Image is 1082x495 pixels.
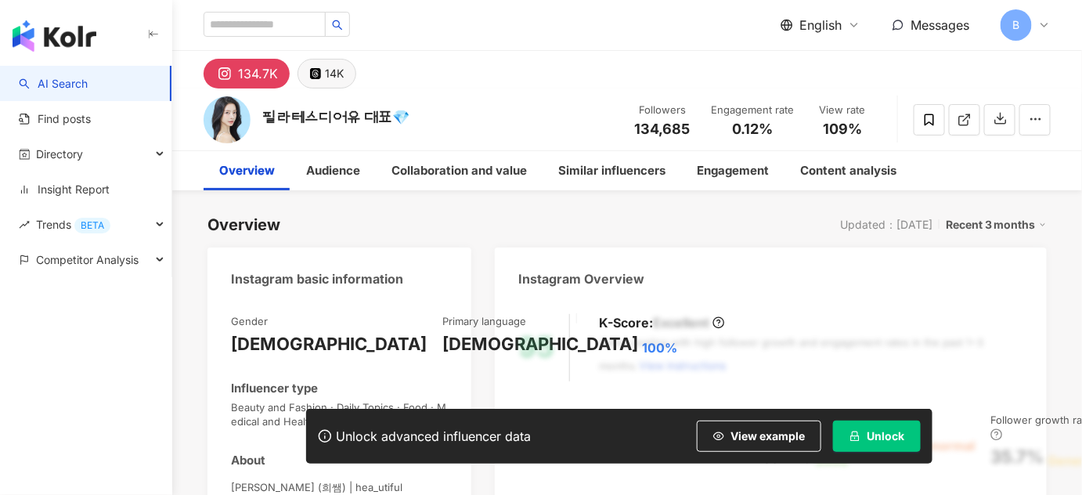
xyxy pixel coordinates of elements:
[207,214,280,236] div: Overview
[1013,16,1020,34] span: B
[711,103,794,118] div: Engagement rate
[518,270,644,287] div: Instagram Overview
[799,16,842,34] span: English
[36,207,110,242] span: Trends
[833,421,921,452] button: Unlock
[336,428,531,444] div: Unlock advanced influencer data
[36,136,83,172] span: Directory
[867,430,904,443] span: Unlock
[840,219,932,231] div: Updated：[DATE]
[635,121,691,137] span: 134,685
[36,242,139,277] span: Competitor Analysis
[697,421,821,452] button: View example
[442,314,526,328] div: Primary language
[231,270,403,287] div: Instagram basic information
[231,332,427,356] div: [DEMOGRAPHIC_DATA]
[19,219,30,230] span: rise
[204,96,251,143] img: KOL Avatar
[633,103,692,118] div: Followers
[298,59,356,89] button: 14K
[13,20,96,52] img: logo
[800,161,896,180] div: Content analysis
[19,182,110,197] a: Insight Report
[74,218,110,233] div: BETA
[19,111,91,127] a: Find posts
[730,430,805,443] span: View example
[238,63,278,85] div: 134.7K
[391,161,527,180] div: Collaboration and value
[306,161,360,180] div: Audience
[231,380,318,396] div: Influencer type
[231,314,268,328] div: Gender
[262,107,409,127] div: 필라테스디어유 대표💎
[911,17,969,33] span: Messages
[849,431,860,442] span: lock
[642,339,677,356] span: 100%
[231,400,448,428] span: Beauty and Fashion · Daily Topics · Food · Medical and Health · Sports
[231,480,448,494] span: [PERSON_NAME] (희쌤) | hea_utiful
[823,121,862,137] span: 109%
[19,76,88,92] a: searchAI Search
[813,103,872,118] div: View rate
[442,332,638,356] div: [DEMOGRAPHIC_DATA]
[204,59,290,89] button: 134.7K
[946,215,1047,235] div: Recent 3 months
[697,161,769,180] div: Engagement
[732,121,773,137] span: 0.12%
[325,63,344,85] div: 14K
[332,20,343,31] span: search
[558,161,665,180] div: Similar influencers
[219,161,275,180] div: Overview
